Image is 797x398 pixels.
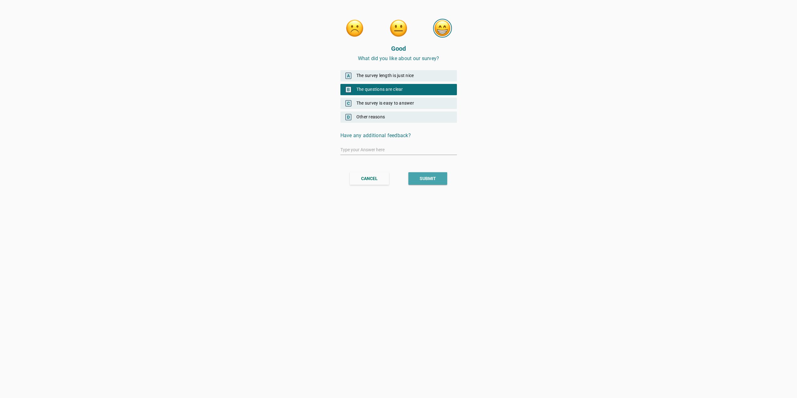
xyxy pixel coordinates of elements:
[340,132,411,138] span: Have any additional feedback?
[340,70,457,81] div: The survey length is just nice
[361,175,378,182] div: CANCEL
[391,45,406,52] strong: Good
[345,86,351,93] span: B
[345,73,351,79] span: A
[340,145,457,155] input: Type your Answer here
[408,172,447,185] button: SUBMIT
[350,172,389,185] button: CANCEL
[340,84,457,95] div: The questions are clear
[345,100,351,106] span: C
[345,114,351,120] span: D
[340,98,457,109] div: The survey is easy to answer
[420,175,436,182] div: SUBMIT
[340,111,457,123] div: Other reasons
[358,55,439,61] span: What did you like about our survey?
